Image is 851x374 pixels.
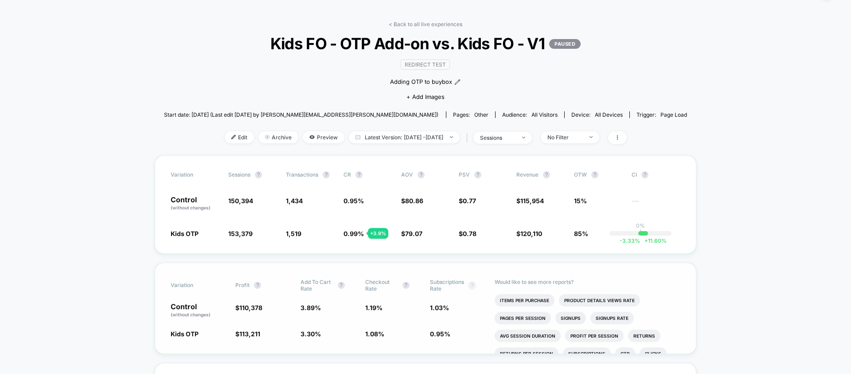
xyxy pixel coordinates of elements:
span: CI [632,171,680,178]
button: ? [254,282,261,289]
div: Pages: [453,111,488,118]
span: 1,434 [286,197,303,205]
span: Subscriptions Rate [430,279,464,292]
img: end [589,136,593,138]
li: Signups [555,312,586,324]
button: ? [591,171,598,178]
li: Clicks [640,347,667,360]
div: sessions [480,134,515,141]
span: AOV [401,171,413,178]
div: No Filter [547,134,583,141]
span: --- [632,198,680,211]
span: 120,110 [520,230,542,237]
span: Kids FO - OTP Add-on vs. Kids FO - V1 [190,34,661,53]
span: 113,211 [239,330,260,338]
span: Preview [303,131,344,143]
button: ? [543,171,550,178]
li: Avg Session Duration [495,330,561,342]
span: Device: [564,111,629,118]
span: Edit [225,131,254,143]
span: all devices [595,111,623,118]
span: 115,954 [520,197,544,205]
span: 1.08 % [365,330,384,338]
span: Variation [171,171,219,178]
div: Audience: [502,111,558,118]
span: + Add Images [406,93,445,100]
div: + 3.9 % [368,228,388,239]
span: 3.89 % [301,304,321,311]
button: ? [338,282,345,289]
img: end [522,137,525,138]
span: Revenue [516,171,539,178]
span: -3.33 % [620,237,640,244]
span: 3.30 % [301,330,321,338]
div: Trigger: [636,111,687,118]
span: Adding OTP to buybox [390,78,452,87]
span: 1,519 [286,230,301,237]
li: Product Details Views Rate [559,294,640,307]
p: Control [171,196,219,211]
span: 153,379 [228,230,253,237]
span: Checkout Rate [365,279,398,292]
button: ? [255,171,262,178]
span: 150,394 [228,197,253,205]
button: ? [474,171,481,178]
span: | [464,131,473,144]
span: 0.95 % [344,197,364,205]
span: Sessions [228,171,250,178]
span: Kids OTP [171,230,199,237]
span: Transactions [286,171,318,178]
button: ? [323,171,330,178]
span: 80.86 [405,197,423,205]
span: 11.60 % [640,237,667,244]
img: edit [231,135,236,139]
li: Ctr [615,347,635,360]
span: Add To Cart Rate [301,279,333,292]
span: $ [235,304,262,311]
span: Archive [258,131,298,143]
button: ? [402,282,410,289]
span: 85% [574,230,588,237]
span: 0.95 % [430,330,450,338]
li: Items Per Purchase [495,294,554,307]
p: 0% [636,222,645,229]
span: All Visitors [531,111,558,118]
li: Returns Per Session [495,347,558,360]
li: Profit Per Session [565,330,624,342]
span: 0.78 [463,230,476,237]
img: end [265,135,269,139]
span: 1.19 % [365,304,383,311]
li: Returns [628,330,660,342]
span: Profit [235,282,250,288]
span: Start date: [DATE] (Last edit [DATE] by [PERSON_NAME][EMAIL_ADDRESS][PERSON_NAME][DOMAIN_NAME]) [164,111,438,118]
span: CR [344,171,351,178]
span: (without changes) [171,312,211,317]
span: other [474,111,488,118]
span: Variation [171,279,219,292]
span: (without changes) [171,205,211,210]
span: Latest Version: [DATE] - [DATE] [349,131,460,143]
img: calendar [355,135,360,139]
span: OTW [574,171,623,178]
button: ? [355,171,363,178]
span: PSV [459,171,470,178]
a: < Back to all live experiences [389,21,462,28]
span: Redirect Test [401,59,450,70]
li: Signups Rate [590,312,634,324]
li: Subscriptions [563,347,611,360]
span: $ [516,197,544,205]
span: Page Load [660,111,687,118]
span: $ [401,230,422,237]
span: 15% [574,197,587,205]
img: end [450,136,453,138]
span: $ [459,230,476,237]
p: PAUSED [549,39,581,49]
p: | [640,229,641,236]
span: 0.77 [463,197,476,205]
button: ? [468,282,476,289]
span: Kids OTP [171,330,199,338]
span: 110,378 [239,304,262,311]
span: $ [235,330,260,338]
span: 79.07 [405,230,422,237]
p: Control [171,303,226,318]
